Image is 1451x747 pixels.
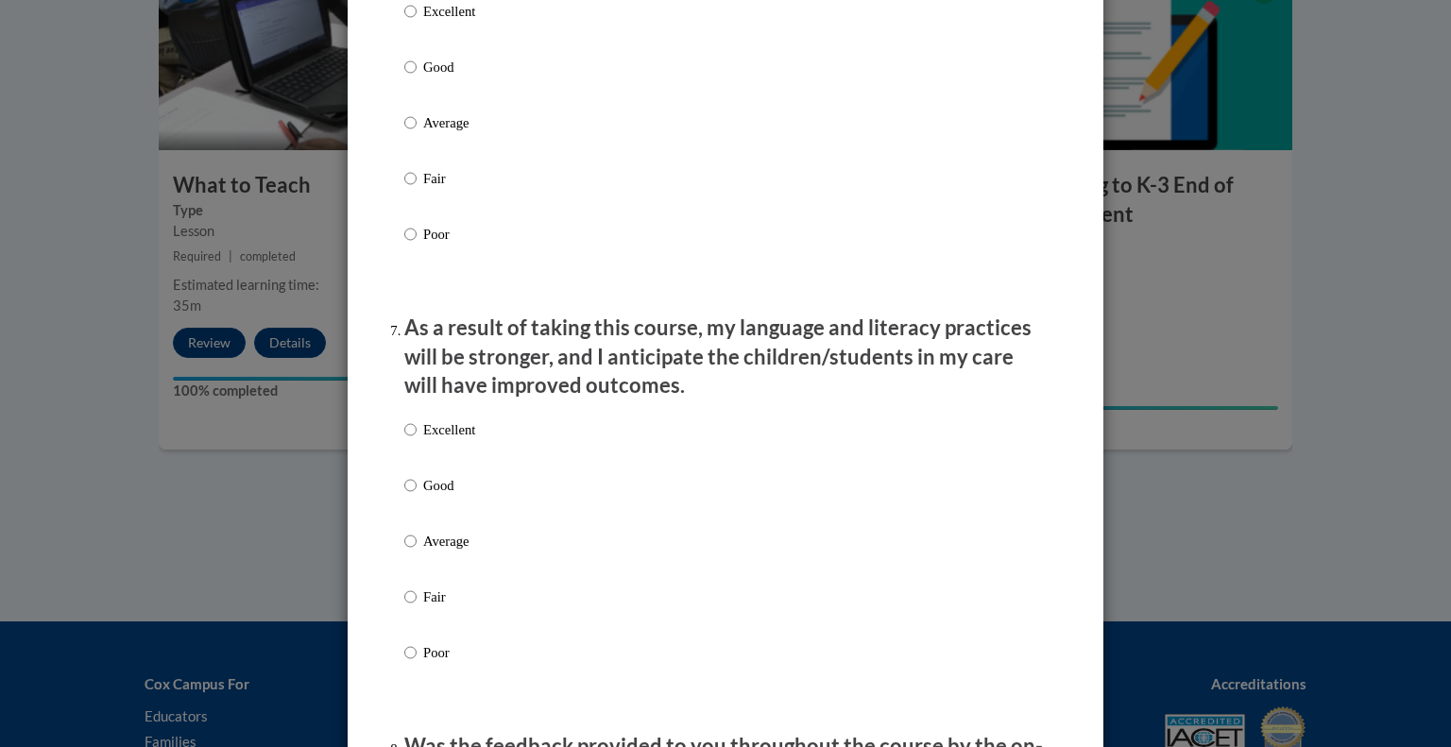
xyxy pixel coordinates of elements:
p: Poor [423,224,475,245]
p: Fair [423,168,475,189]
input: Poor [404,224,417,245]
input: Poor [404,642,417,663]
input: Good [404,57,417,77]
input: Excellent [404,1,417,22]
input: Fair [404,586,417,607]
input: Good [404,475,417,496]
input: Excellent [404,419,417,440]
input: Fair [404,168,417,189]
input: Average [404,112,417,133]
p: Average [423,112,475,133]
p: Good [423,57,475,77]
p: Fair [423,586,475,607]
p: Good [423,475,475,496]
p: Average [423,531,475,552]
p: Excellent [423,1,475,22]
p: Excellent [423,419,475,440]
p: As a result of taking this course, my language and literacy practices will be stronger, and I ant... [404,314,1047,400]
p: Poor [423,642,475,663]
input: Average [404,531,417,552]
